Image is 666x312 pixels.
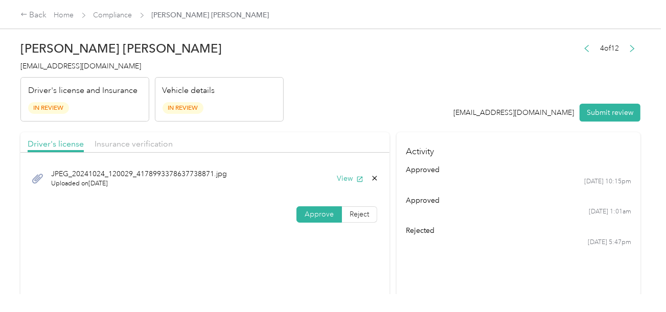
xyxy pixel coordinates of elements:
span: Uploaded on [DATE] [51,179,227,188]
span: 4 of 12 [600,43,619,54]
p: Vehicle details [163,85,215,97]
a: Compliance [94,11,132,19]
div: [EMAIL_ADDRESS][DOMAIN_NAME] [454,107,575,118]
span: [EMAIL_ADDRESS][DOMAIN_NAME] [20,62,141,70]
time: [DATE] 10:15pm [584,177,631,186]
time: [DATE] 5:47pm [588,238,631,247]
button: View [337,173,363,184]
time: [DATE] 1:01am [589,207,631,217]
div: rejected [406,225,632,236]
div: approved [406,164,632,175]
div: approved [406,195,632,206]
span: JPEG_20241024_120029_4178993378637738871.jpg [51,169,227,179]
span: Driver's license [28,139,84,149]
h4: Activity [397,132,640,164]
p: Driver's license and Insurance [28,85,137,97]
span: [PERSON_NAME] [PERSON_NAME] [152,10,269,20]
span: In Review [28,102,69,114]
h2: [PERSON_NAME] [PERSON_NAME] [20,41,284,56]
span: In Review [163,102,203,114]
span: Reject [350,210,369,219]
div: Back [20,9,47,21]
button: Submit review [580,104,640,122]
iframe: Everlance-gr Chat Button Frame [609,255,666,312]
a: Home [54,11,74,19]
span: Insurance verification [95,139,173,149]
span: Approve [305,210,334,219]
